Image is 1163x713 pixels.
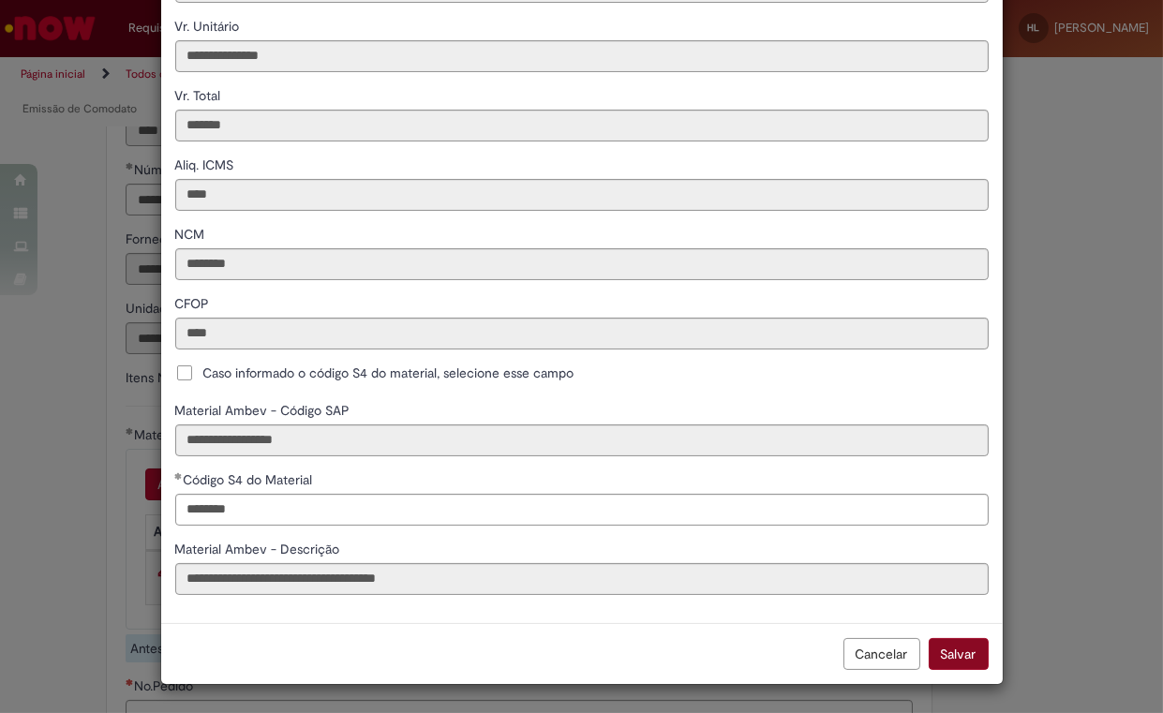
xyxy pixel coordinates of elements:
[184,471,317,488] span: Somente leitura - Código S4 do Material
[175,540,344,558] label: Somente leitura - Material Ambev - Descrição
[175,318,989,349] input: CFOP
[175,18,244,35] span: Somente leitura - Vr. Unitário
[175,402,354,419] span: Somente leitura - Material Ambev - Código SAP
[175,248,989,280] input: NCM
[175,424,989,456] input: Material Ambev - Código SAP
[175,110,989,141] input: Vr. Total
[175,156,238,173] span: Somente leitura - Aliq. ICMS
[175,226,209,243] span: Somente leitura - NCM
[203,364,574,382] span: Caso informado o código S4 do material, selecione esse campo
[175,40,989,72] input: Vr. Unitário
[175,87,225,104] span: Somente leitura - Vr. Total
[175,179,989,211] input: Aliq. ICMS
[175,472,184,480] span: Obrigatório Preenchido
[843,638,920,670] button: Cancelar
[175,295,214,312] span: Somente leitura - CFOP
[175,541,344,557] span: Somente leitura - Material Ambev - Descrição
[175,494,989,526] input: Código S4 do Material
[175,401,354,420] label: Somente leitura - Material Ambev - Código SAP
[929,638,989,670] button: Salvar
[175,563,989,595] input: Material Ambev - Descrição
